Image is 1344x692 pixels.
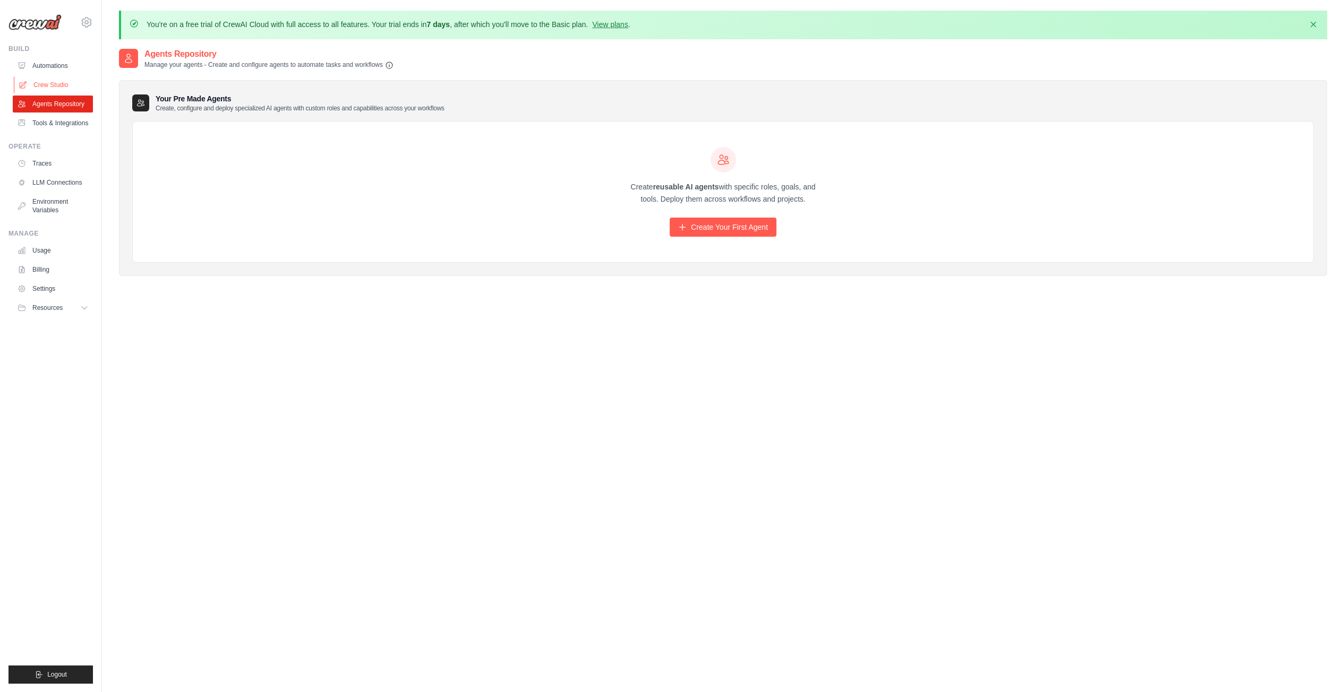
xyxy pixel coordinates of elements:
[621,181,825,205] p: Create with specific roles, goals, and tools. Deploy them across workflows and projects.
[14,76,94,93] a: Crew Studio
[8,229,93,238] div: Manage
[8,14,62,30] img: Logo
[13,96,93,113] a: Agents Repository
[13,193,93,219] a: Environment Variables
[13,155,93,172] a: Traces
[13,261,93,278] a: Billing
[13,174,93,191] a: LLM Connections
[426,20,450,29] strong: 7 days
[653,183,718,191] strong: reusable AI agents
[47,670,67,679] span: Logout
[670,218,776,237] a: Create Your First Agent
[144,48,393,60] h2: Agents Repository
[13,115,93,132] a: Tools & Integrations
[592,20,628,29] a: View plans
[8,142,93,151] div: Operate
[13,242,93,259] a: Usage
[13,57,93,74] a: Automations
[8,665,93,684] button: Logout
[144,60,393,70] p: Manage your agents - Create and configure agents to automate tasks and workflows
[8,45,93,53] div: Build
[156,104,444,113] p: Create, configure and deploy specialized AI agents with custom roles and capabilities across your...
[32,304,63,312] span: Resources
[13,280,93,297] a: Settings
[147,19,630,30] p: You're on a free trial of CrewAI Cloud with full access to all features. Your trial ends in , aft...
[156,93,444,113] h3: Your Pre Made Agents
[13,299,93,316] button: Resources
